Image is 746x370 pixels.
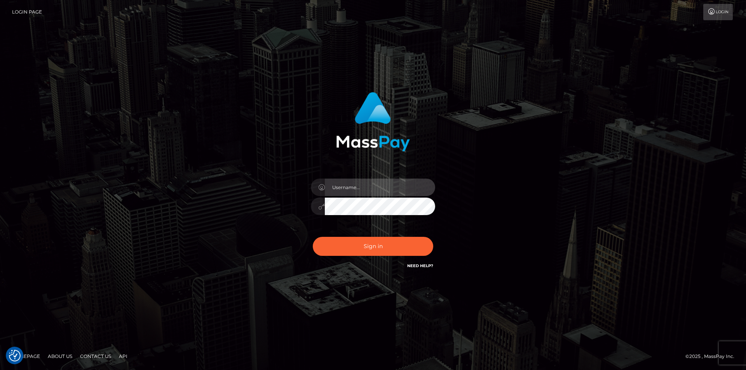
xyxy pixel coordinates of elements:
[407,263,433,268] a: Need Help?
[9,350,21,361] button: Consent Preferences
[12,4,42,20] a: Login Page
[336,92,410,151] img: MassPay Login
[45,350,75,362] a: About Us
[325,179,435,196] input: Username...
[313,237,433,256] button: Sign in
[116,350,131,362] a: API
[77,350,114,362] a: Contact Us
[9,350,43,362] a: Homepage
[703,4,733,20] a: Login
[685,352,740,361] div: © 2025 , MassPay Inc.
[9,350,21,361] img: Revisit consent button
